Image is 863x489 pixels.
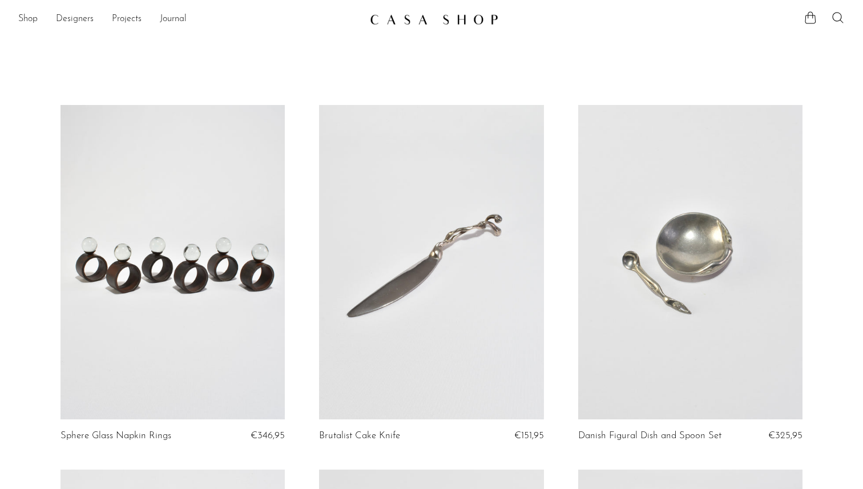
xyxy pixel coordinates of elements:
a: Danish Figural Dish and Spoon Set [578,431,721,441]
a: Projects [112,12,142,27]
a: Sphere Glass Napkin Rings [61,431,171,441]
a: Shop [18,12,38,27]
span: €346,95 [251,431,285,440]
ul: NEW HEADER MENU [18,10,361,29]
span: €151,95 [514,431,544,440]
nav: Desktop navigation [18,10,361,29]
a: Journal [160,12,187,27]
a: Designers [56,12,94,27]
span: €325,95 [768,431,802,440]
a: Brutalist Cake Knife [319,431,400,441]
